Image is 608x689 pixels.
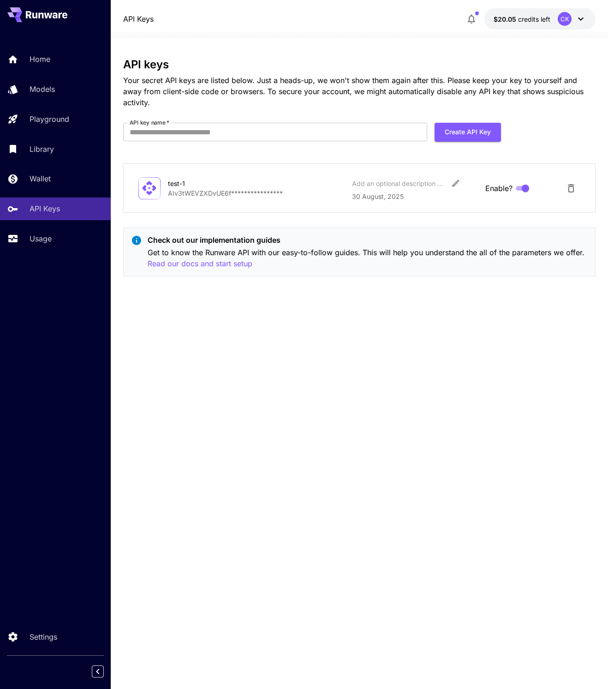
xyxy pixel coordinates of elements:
div: $20.05 [494,14,550,24]
button: $20.05CK [484,8,596,30]
p: Get to know the Runware API with our easy-to-follow guides. This will help you understand the all... [148,247,588,270]
p: Your secret API keys are listed below. Just a heads-up, we won't show them again after this. Plea... [123,75,596,108]
button: Collapse sidebar [92,665,104,677]
div: Collapse sidebar [99,663,111,680]
div: test-1 [168,179,260,188]
button: Read our docs and start setup [148,258,252,270]
p: Check out our implementation guides [148,234,588,246]
p: 30 August, 2025 [352,192,478,201]
span: credits left [518,15,550,23]
h3: API keys [123,58,596,71]
p: Library [30,144,54,155]
p: Models [30,84,55,95]
a: API Keys [123,13,154,24]
span: Enable? [485,183,513,194]
button: Create API Key [435,123,501,142]
div: CK [558,12,572,26]
p: Wallet [30,173,51,184]
p: Settings [30,631,57,642]
p: API Keys [30,203,60,214]
span: $20.05 [494,15,518,23]
div: Add an optional description or comment [352,179,444,188]
label: API key name [130,119,169,126]
p: Playground [30,114,69,125]
button: Edit [447,175,464,192]
p: Usage [30,233,52,244]
button: Delete API Key [562,179,580,198]
p: Home [30,54,50,65]
nav: breadcrumb [123,13,154,24]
